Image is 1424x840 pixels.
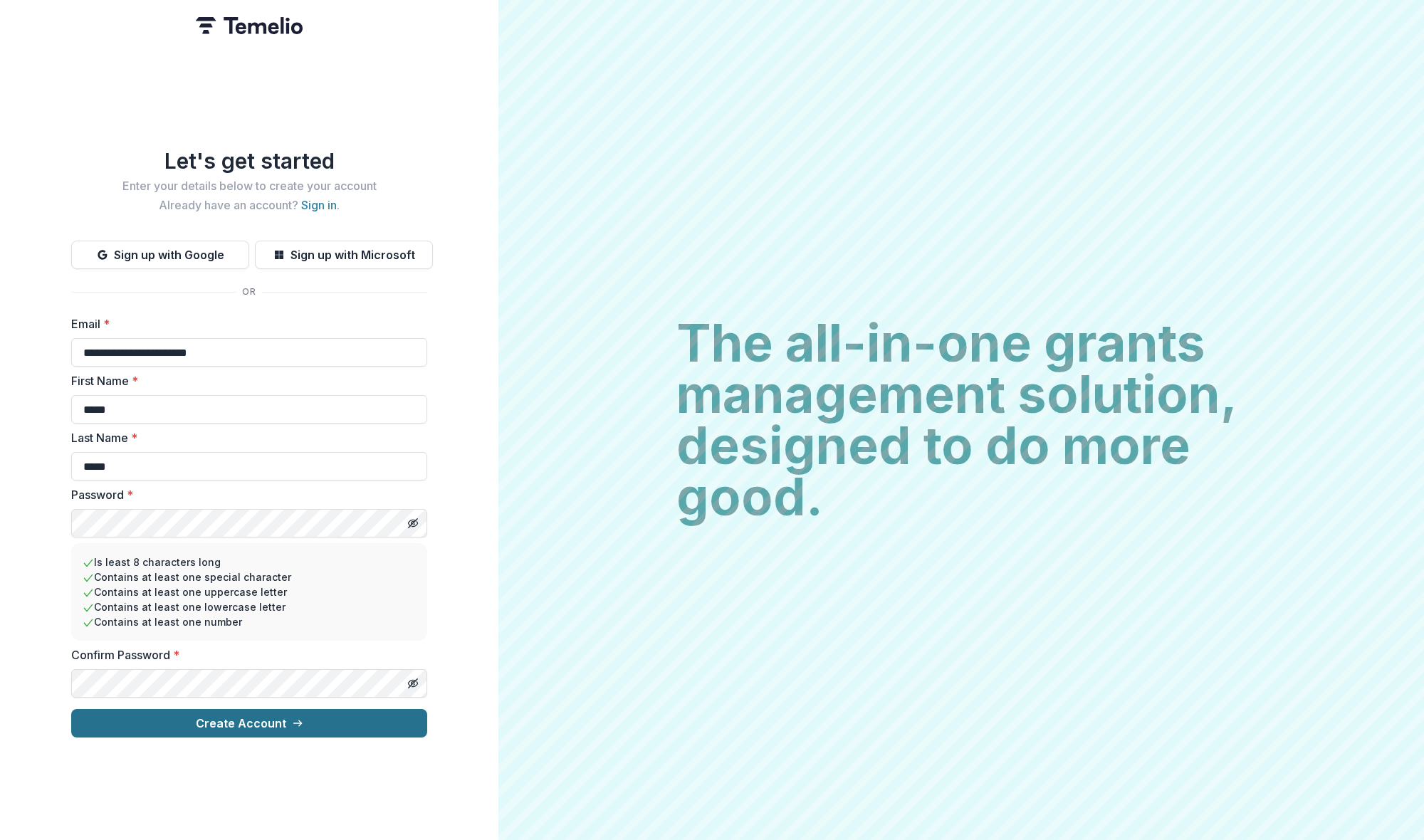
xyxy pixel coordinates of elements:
[71,372,419,389] label: First Name
[71,646,419,663] label: Confirm Password
[83,614,416,629] li: Contains at least one number
[71,486,419,503] label: Password
[71,199,427,212] h2: Already have an account? .
[83,569,416,584] li: Contains at least one special character
[71,429,419,446] label: Last Name
[402,672,424,695] button: Toggle password visibility
[71,241,249,269] button: Sign up with Google
[71,179,427,193] h2: Enter your details below to create your account
[301,198,337,212] a: Sign in
[71,315,419,332] label: Email
[71,148,427,174] h1: Let's get started
[255,241,433,269] button: Sign up with Microsoft
[83,584,416,599] li: Contains at least one uppercase letter
[196,17,303,34] img: Temelio
[402,512,424,535] button: Toggle password visibility
[83,599,416,614] li: Contains at least one lowercase letter
[83,555,416,569] li: Is least 8 characters long
[71,709,427,737] button: Create Account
